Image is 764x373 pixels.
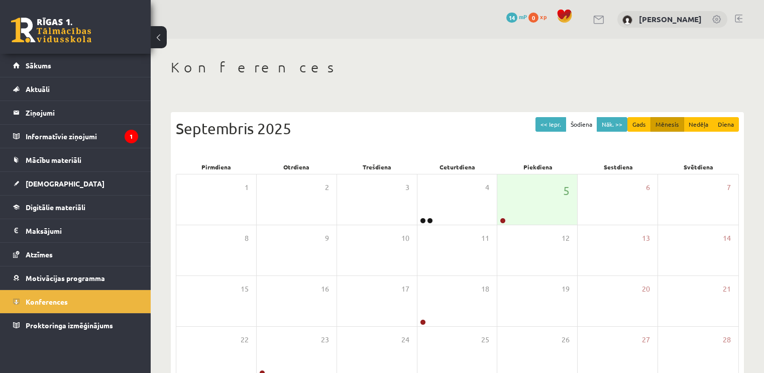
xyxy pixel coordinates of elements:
span: Mācību materiāli [26,155,81,164]
a: Mācību materiāli [13,148,138,171]
a: Konferences [13,290,138,313]
span: 23 [321,334,329,345]
span: 28 [723,334,731,345]
a: Sākums [13,54,138,77]
span: 26 [562,334,570,345]
span: Atzīmes [26,250,53,259]
span: 27 [642,334,650,345]
a: [PERSON_NAME] [639,14,702,24]
span: 5 [563,182,570,199]
span: 1 [245,182,249,193]
span: 7 [727,182,731,193]
a: Maksājumi [13,219,138,242]
a: Motivācijas programma [13,266,138,290]
button: << Iepr. [535,117,566,132]
span: [DEMOGRAPHIC_DATA] [26,179,104,188]
i: 1 [125,130,138,143]
a: Atzīmes [13,243,138,266]
a: 0 xp [528,13,552,21]
span: Digitālie materiāli [26,203,85,212]
span: xp [540,13,547,21]
legend: Ziņojumi [26,101,138,124]
span: Proktoringa izmēģinājums [26,321,113,330]
span: mP [519,13,527,21]
h1: Konferences [171,59,744,76]
button: Nāk. >> [597,117,627,132]
legend: Informatīvie ziņojumi [26,125,138,148]
span: Motivācijas programma [26,273,105,283]
button: Šodiena [566,117,597,132]
span: 4 [485,182,489,193]
span: 14 [723,233,731,244]
a: [DEMOGRAPHIC_DATA] [13,172,138,195]
div: Sestdiena [578,160,659,174]
button: Nedēļa [684,117,713,132]
span: 22 [241,334,249,345]
span: 3 [405,182,409,193]
span: 2 [325,182,329,193]
a: Rīgas 1. Tālmācības vidusskola [11,18,91,43]
span: 6 [646,182,650,193]
img: Sandijs Adriāns Suproņonoks [622,15,632,25]
a: Digitālie materiāli [13,196,138,219]
span: 20 [642,284,650,295]
legend: Maksājumi [26,219,138,242]
div: Septembris 2025 [176,117,739,140]
div: Svētdiena [659,160,739,174]
span: 11 [481,233,489,244]
span: 21 [723,284,731,295]
span: 0 [528,13,538,23]
button: Gads [627,117,651,132]
span: 13 [642,233,650,244]
div: Pirmdiena [176,160,256,174]
div: Trešdiena [337,160,417,174]
span: 16 [321,284,329,295]
span: Aktuāli [26,84,50,94]
button: Mēnesis [650,117,684,132]
div: Piekdiena [498,160,578,174]
div: Otrdiena [256,160,337,174]
span: 19 [562,284,570,295]
a: Proktoringa izmēģinājums [13,314,138,337]
span: 9 [325,233,329,244]
span: 24 [401,334,409,345]
span: 12 [562,233,570,244]
span: Sākums [26,61,51,70]
span: 18 [481,284,489,295]
span: 15 [241,284,249,295]
span: 25 [481,334,489,345]
a: Aktuāli [13,77,138,101]
button: Diena [713,117,739,132]
span: 10 [401,233,409,244]
span: Konferences [26,297,68,306]
div: Ceturtdiena [417,160,497,174]
span: 17 [401,284,409,295]
span: 8 [245,233,249,244]
span: 14 [506,13,517,23]
a: Ziņojumi [13,101,138,124]
a: 14 mP [506,13,527,21]
a: Informatīvie ziņojumi1 [13,125,138,148]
